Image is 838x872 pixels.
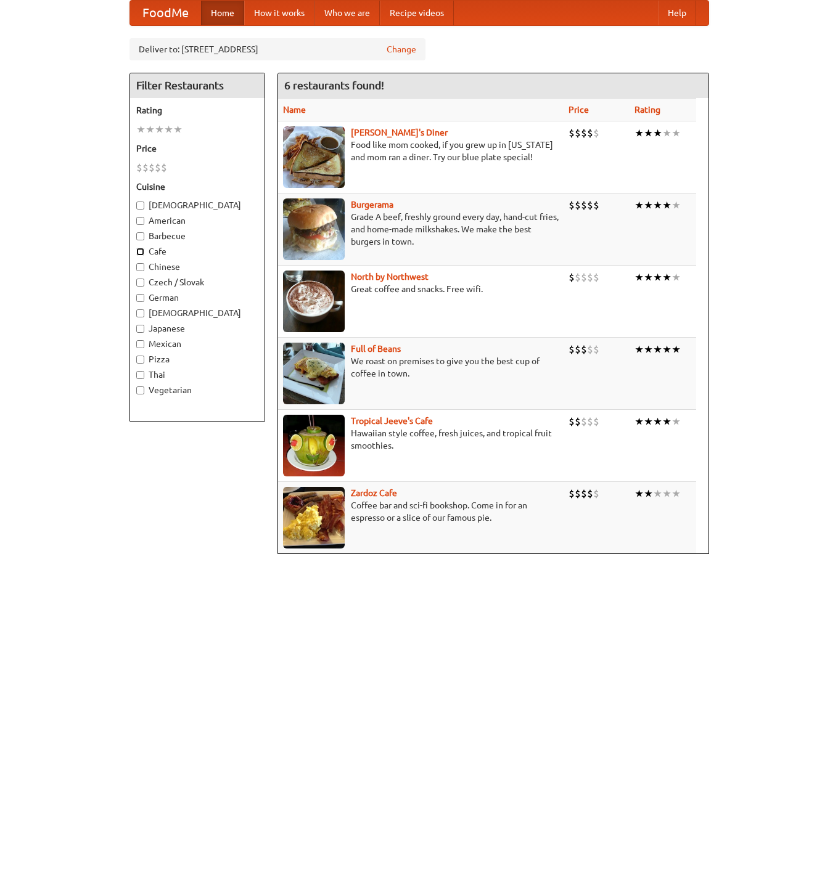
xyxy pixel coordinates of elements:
[129,38,425,60] div: Deliver to: [STREET_ADDRESS]
[672,487,681,500] li: ★
[581,487,587,500] li: $
[351,272,429,282] a: North by Northwest
[662,415,672,428] li: ★
[164,123,173,136] li: ★
[644,415,653,428] li: ★
[662,487,672,500] li: ★
[672,343,681,356] li: ★
[635,271,644,284] li: ★
[351,416,433,426] a: Tropical Jeeve's Cafe
[161,161,167,174] li: $
[635,487,644,500] li: ★
[658,1,696,25] a: Help
[653,487,662,500] li: ★
[644,487,653,500] li: ★
[130,1,201,25] a: FoodMe
[569,126,575,140] li: $
[130,73,265,98] h4: Filter Restaurants
[136,325,144,333] input: Japanese
[387,43,416,55] a: Change
[587,126,593,140] li: $
[593,271,599,284] li: $
[672,198,681,212] li: ★
[136,371,144,379] input: Thai
[136,214,258,227] label: American
[283,198,345,260] img: burgerama.jpg
[283,126,345,188] img: sallys.jpg
[173,123,183,136] li: ★
[351,488,397,498] a: Zardoz Cafe
[283,105,306,115] a: Name
[635,343,644,356] li: ★
[136,142,258,155] h5: Price
[136,353,258,365] label: Pizza
[644,271,653,284] li: ★
[136,230,258,242] label: Barbecue
[575,415,581,428] li: $
[136,232,144,240] input: Barbecue
[283,211,559,248] p: Grade A beef, freshly ground every day, hand-cut fries, and home-made milkshakes. We make the bes...
[283,271,345,332] img: north.jpg
[653,343,662,356] li: ★
[593,487,599,500] li: $
[155,123,164,136] li: ★
[136,384,258,396] label: Vegetarian
[149,161,155,174] li: $
[136,245,258,258] label: Cafe
[593,198,599,212] li: $
[351,200,393,210] a: Burgerama
[581,271,587,284] li: $
[136,340,144,348] input: Mexican
[283,283,559,295] p: Great coffee and snacks. Free wifi.
[136,294,144,302] input: German
[593,126,599,140] li: $
[593,415,599,428] li: $
[587,415,593,428] li: $
[283,415,345,476] img: jeeves.jpg
[351,344,401,354] a: Full of Beans
[569,105,589,115] a: Price
[136,356,144,364] input: Pizza
[635,105,660,115] a: Rating
[136,369,258,381] label: Thai
[136,386,144,394] input: Vegetarian
[283,343,345,404] img: beans.jpg
[575,198,581,212] li: $
[314,1,380,25] a: Who we are
[155,161,161,174] li: $
[635,126,644,140] li: ★
[569,415,575,428] li: $
[201,1,244,25] a: Home
[283,487,345,548] img: zardoz.jpg
[136,322,258,335] label: Japanese
[136,217,144,225] input: American
[283,355,559,380] p: We roast on premises to give you the best cup of coffee in town.
[575,271,581,284] li: $
[569,343,575,356] li: $
[653,126,662,140] li: ★
[662,198,672,212] li: ★
[587,487,593,500] li: $
[136,199,258,211] label: [DEMOGRAPHIC_DATA]
[587,198,593,212] li: $
[146,123,155,136] li: ★
[581,126,587,140] li: $
[283,427,559,452] p: Hawaiian style coffee, fresh juices, and tropical fruit smoothies.
[581,415,587,428] li: $
[283,139,559,163] p: Food like mom cooked, if you grew up in [US_STATE] and mom ran a diner. Try our blue plate special!
[136,276,258,288] label: Czech / Slovak
[283,499,559,524] p: Coffee bar and sci-fi bookshop. Come in for an espresso or a slice of our famous pie.
[593,343,599,356] li: $
[136,291,258,304] label: German
[136,248,144,256] input: Cafe
[653,271,662,284] li: ★
[644,343,653,356] li: ★
[351,128,448,137] a: [PERSON_NAME]'s Diner
[136,181,258,193] h5: Cuisine
[136,263,144,271] input: Chinese
[136,279,144,287] input: Czech / Slovak
[635,415,644,428] li: ★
